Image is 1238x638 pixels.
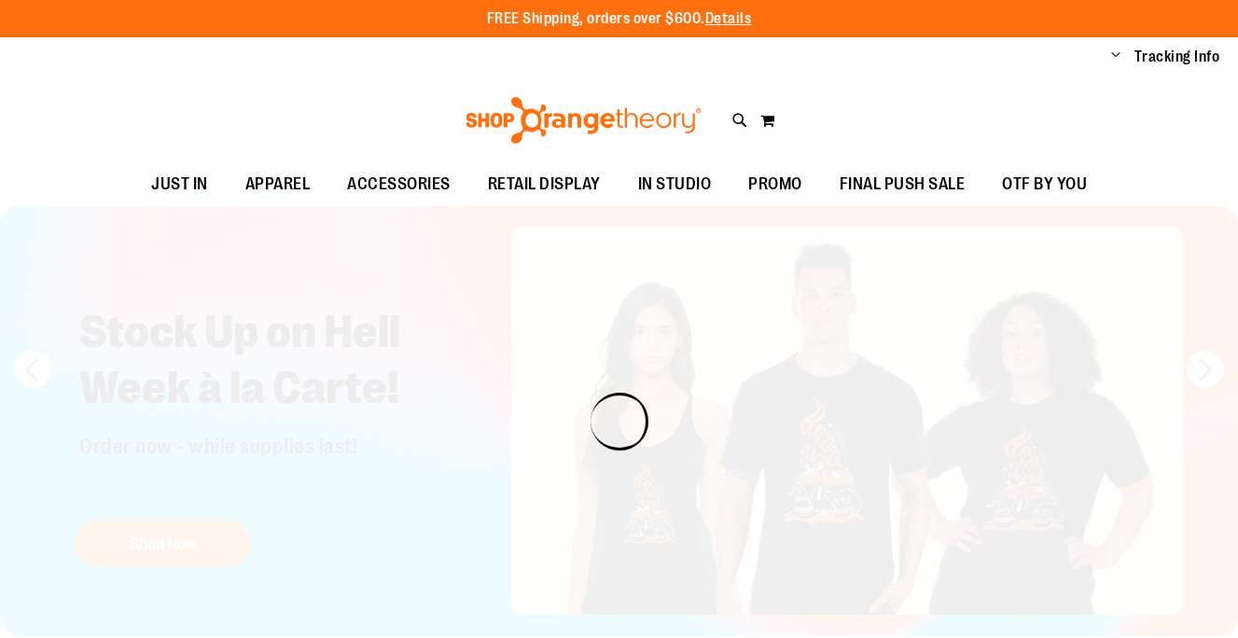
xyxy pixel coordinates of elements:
a: RETAIL DISPLAY [469,163,619,206]
span: OTF BY YOU [1002,163,1087,205]
span: FINAL PUSH SALE [840,163,966,205]
span: RETAIL DISPLAY [488,163,601,205]
img: Shop Orangetheory [463,97,704,144]
a: ACCESSORIES [328,163,469,206]
button: Account menu [1111,48,1120,66]
a: IN STUDIO [619,163,730,206]
span: PROMO [748,163,802,205]
a: OTF BY YOU [983,163,1106,206]
a: Details [705,10,752,27]
span: ACCESSORIES [347,163,451,205]
a: FINAL PUSH SALE [821,163,984,206]
a: APPAREL [227,163,329,206]
p: FREE Shipping, orders over $600. [487,8,752,30]
a: JUST IN [132,163,227,206]
span: IN STUDIO [638,163,712,205]
a: PROMO [730,163,821,206]
span: APPAREL [245,163,311,205]
a: Tracking Info [1134,47,1220,67]
span: JUST IN [151,163,208,205]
